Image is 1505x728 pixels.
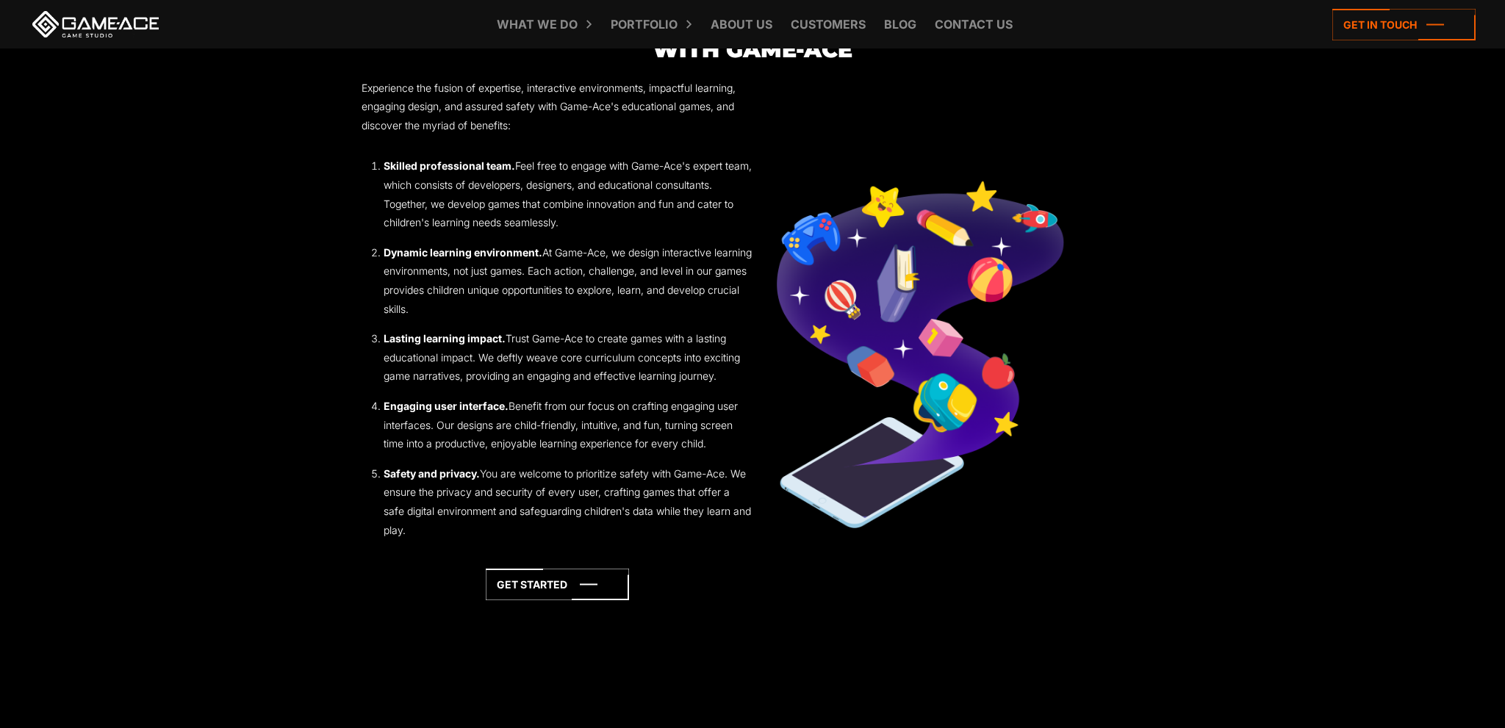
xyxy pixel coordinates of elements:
[384,159,515,172] strong: Skilled professional team.
[362,13,1143,62] h3: Benefits of Creating Educational Games For Kids with Game-Ace
[384,332,506,345] strong: Lasting learning impact.
[362,79,752,135] p: Experience the fusion of expertise, interactive environments, impactful learning, engaging design...
[384,397,752,453] li: Benefit from our focus on crafting engaging user interfaces. Our designs are child-friendly, intu...
[1332,9,1476,40] a: Get in touch
[384,464,752,539] li: You are welcome to prioritize safety with Game-Ace. We ensure the privacy and security of every u...
[384,243,752,318] li: At Game-Ace, we design interactive learning environments, not just games. Each action, challenge,...
[384,467,480,480] strong: Safety and privacy.
[752,131,1078,547] img: Educational games for kids benefits image block
[384,156,752,231] li: Feel free to engage with Game-Ace's expert team, which consists of developers, designers, and edu...
[486,569,629,600] a: Get started
[384,246,542,259] strong: Dynamic learning environment.
[384,400,509,412] strong: Engaging user interface.
[384,329,752,386] li: Trust Game-Ace to create games with a lasting educational impact. We deftly weave core curriculum...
